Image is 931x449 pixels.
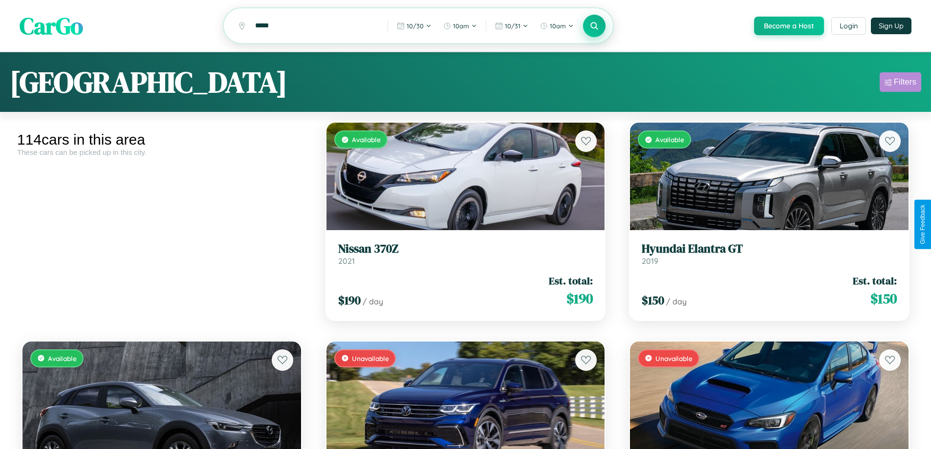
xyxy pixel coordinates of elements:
[666,297,687,306] span: / day
[48,354,77,363] span: Available
[880,72,921,92] button: Filters
[831,17,866,35] button: Login
[490,18,533,34] button: 10/31
[535,18,579,34] button: 10am
[438,18,482,34] button: 10am
[338,242,593,266] a: Nissan 370Z2021
[853,274,897,288] span: Est. total:
[338,242,593,256] h3: Nissan 370Z
[549,274,593,288] span: Est. total:
[338,292,361,308] span: $ 190
[352,135,381,144] span: Available
[566,289,593,308] span: $ 190
[871,18,911,34] button: Sign Up
[870,289,897,308] span: $ 150
[407,22,424,30] span: 10 / 30
[453,22,469,30] span: 10am
[642,242,897,266] a: Hyundai Elantra GT2019
[894,77,916,87] div: Filters
[642,292,664,308] span: $ 150
[642,256,658,266] span: 2019
[550,22,566,30] span: 10am
[919,205,926,244] div: Give Feedback
[17,131,306,148] div: 114 cars in this area
[655,135,684,144] span: Available
[363,297,383,306] span: / day
[505,22,520,30] span: 10 / 31
[10,62,287,102] h1: [GEOGRAPHIC_DATA]
[392,18,436,34] button: 10/30
[352,354,389,363] span: Unavailable
[754,17,824,35] button: Become a Host
[338,256,355,266] span: 2021
[17,148,306,156] div: These cars can be picked up in this city.
[655,354,693,363] span: Unavailable
[20,10,83,42] span: CarGo
[642,242,897,256] h3: Hyundai Elantra GT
